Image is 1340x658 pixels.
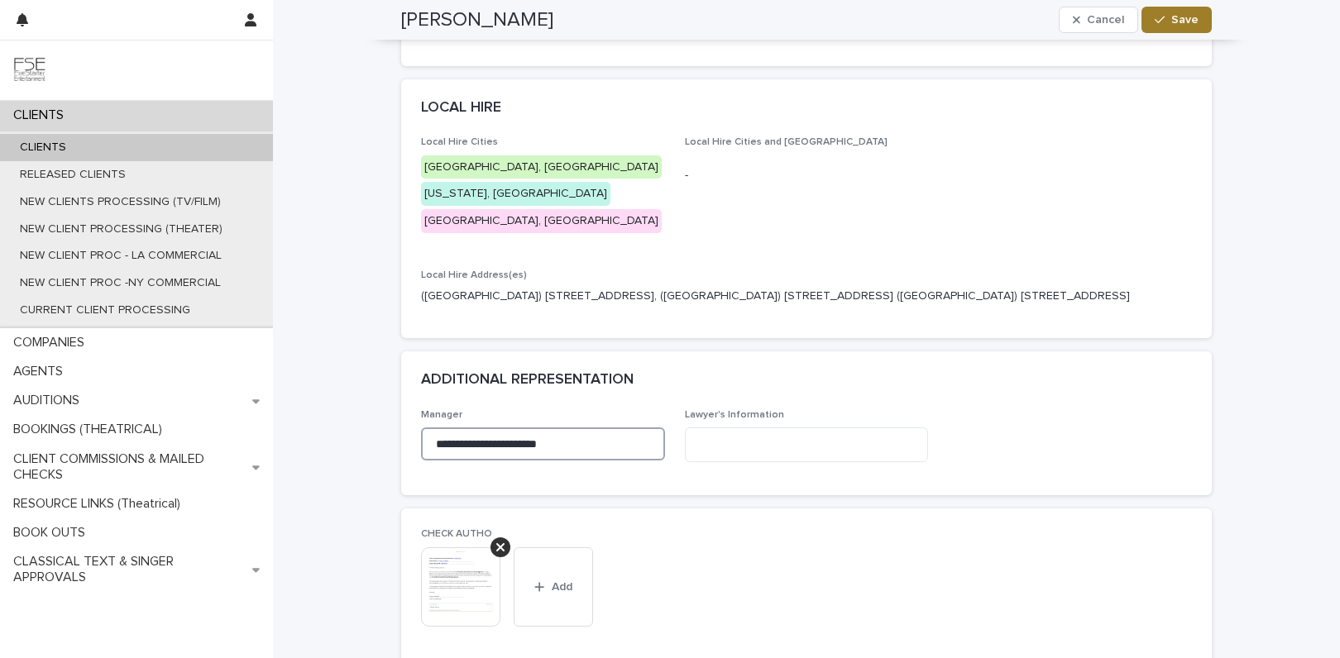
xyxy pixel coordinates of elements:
[7,422,175,437] p: BOOKINGS (THEATRICAL)
[421,155,662,179] div: [GEOGRAPHIC_DATA], [GEOGRAPHIC_DATA]
[1141,7,1212,33] button: Save
[421,288,1192,305] p: ([GEOGRAPHIC_DATA]) [STREET_ADDRESS], ([GEOGRAPHIC_DATA]) [STREET_ADDRESS] ([GEOGRAPHIC_DATA]) [S...
[7,496,194,512] p: RESOURCE LINKS (Theatrical)
[421,270,527,280] span: Local Hire Address(es)
[1087,14,1124,26] span: Cancel
[552,581,572,593] span: Add
[685,137,888,147] span: Local Hire Cities and [GEOGRAPHIC_DATA]
[421,137,498,147] span: Local Hire Cities
[7,364,76,379] p: AGENTS
[421,209,662,233] div: [GEOGRAPHIC_DATA], [GEOGRAPHIC_DATA]
[685,410,784,420] span: Lawyer's Information
[7,195,234,209] p: NEW CLIENTS PROCESSING (TV/FILM)
[7,554,252,585] p: CLASSICAL TEXT & SINGER APPROVALS
[421,182,610,206] div: [US_STATE], [GEOGRAPHIC_DATA]
[421,99,501,117] h2: LOCAL HIRE
[7,393,93,408] p: AUDITIONS
[401,8,553,32] h2: [PERSON_NAME]
[7,222,236,236] p: NEW CLIENT PROCESSING (THEATER)
[7,141,79,155] p: CLIENTS
[685,167,929,184] p: -
[1171,14,1199,26] span: Save
[13,54,46,87] img: 9JgRvJ3ETPGCJDhvPVA5
[1059,7,1138,33] button: Cancel
[7,107,77,123] p: CLIENTS
[514,547,593,627] button: Add
[7,451,252,483] p: CLIENT COMMISSIONS & MAILED CHECKS
[421,529,492,539] span: CHECK AUTHO
[7,525,98,541] p: BOOK OUTS
[7,335,98,350] p: COMPANIES
[7,276,234,290] p: NEW CLIENT PROC -NY COMMERCIAL
[7,249,235,263] p: NEW CLIENT PROC - LA COMMERCIAL
[7,168,139,182] p: RELEASED CLIENTS
[421,371,634,389] h2: ADDITIONAL REPRESENTATION
[7,303,203,317] p: CURRENT CLIENT PROCESSING
[421,410,462,420] span: Manager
